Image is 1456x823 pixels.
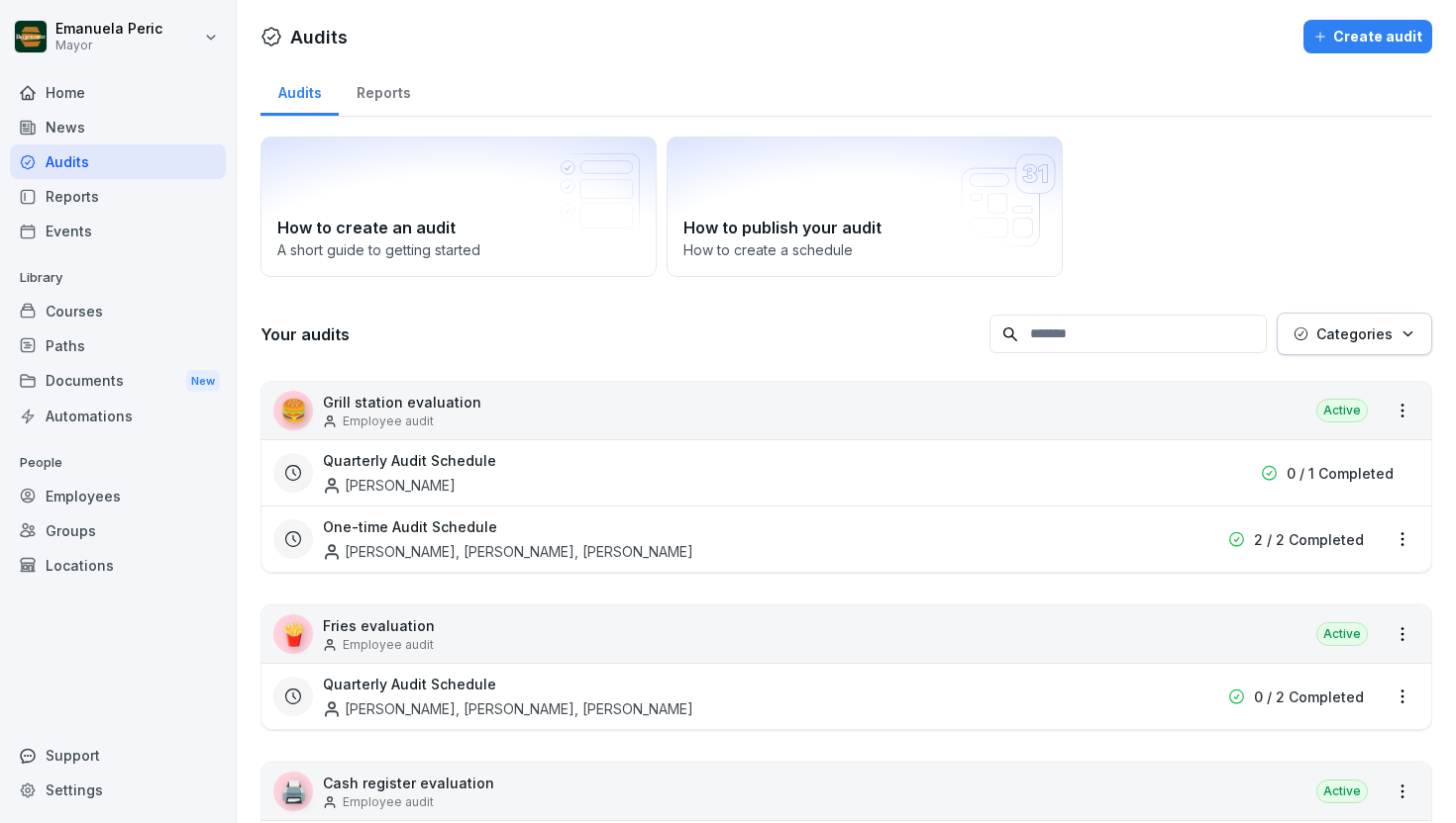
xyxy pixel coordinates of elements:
font: New [191,374,215,388]
a: Audits [260,65,339,116]
font: Support [46,747,100,764]
a: Reports [339,65,428,116]
a: Reports [10,179,226,214]
font: Settings [46,781,103,798]
a: Locations [10,548,226,583]
a: Groups [10,513,226,548]
font: [PERSON_NAME] [345,477,456,494]
font: Mayor [55,38,92,52]
font: Audits [290,27,348,47]
font: People [20,454,62,470]
a: Courses [10,294,226,328]
font: 0 / 1 Completed [1287,465,1394,482]
font: One-time Audit Schedule [323,518,497,535]
font: How to create an audit [277,218,456,237]
font: Active [1323,626,1361,641]
font: Audits [46,153,89,170]
font: A short guide to getting started [277,241,480,258]
font: News [46,119,85,136]
font: Reports [46,188,99,205]
font: Quarterly Audit Schedule [323,676,496,692]
font: Your audits [260,324,350,344]
font: Fries evaluation [323,617,435,634]
font: Paths [46,337,85,354]
font: Employees [46,488,121,504]
font: Library [20,269,62,285]
font: Active [1323,403,1361,417]
font: Audits [278,84,322,101]
font: 0 / 2 Completed [1254,688,1364,705]
a: Automations [10,399,226,433]
a: Events [10,214,226,248]
font: Quarterly Audit Schedule [323,452,496,469]
a: Home [10,75,226,110]
font: Categories [1316,325,1393,342]
a: Employees [10,479,226,513]
font: Active [1323,783,1361,798]
font: [PERSON_NAME], [PERSON_NAME], [PERSON_NAME] [345,543,693,560]
font: Locations [46,557,114,574]
font: 2 / 2 Completed [1254,531,1364,548]
font: Automations [46,408,133,424]
a: DocumentsNew [10,363,226,400]
font: Employee audit [343,637,434,652]
font: Grill station evaluation [323,394,481,411]
button: Create audit [1303,20,1432,53]
font: Reports [357,84,411,101]
font: Courses [46,303,103,320]
font: Create audit [1333,28,1422,45]
a: How to create an auditA short guide to getting started [260,137,657,277]
font: 🍟 [280,621,307,647]
font: Groups [46,522,96,539]
font: 🍔 [280,398,307,423]
button: Categories [1277,313,1432,355]
font: Peric [128,20,162,37]
a: Audits [10,144,226,179]
font: [PERSON_NAME], [PERSON_NAME], [PERSON_NAME] [345,700,693,717]
font: How to publish your audit [683,218,882,237]
a: Settings [10,773,226,807]
font: How to create a schedule [683,241,853,258]
a: How to publish your auditHow to create a schedule [667,137,1063,277]
font: Employee audit [343,794,434,809]
a: News [10,110,226,144]
font: Documents [46,372,124,389]
font: Events [46,223,92,239]
font: Employee audit [343,413,434,428]
font: Cash register evaluation [323,775,494,791]
font: Home [46,84,85,101]
font: Emanuela [55,20,124,37]
font: 🖨️ [280,778,307,804]
a: Paths [10,328,226,363]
